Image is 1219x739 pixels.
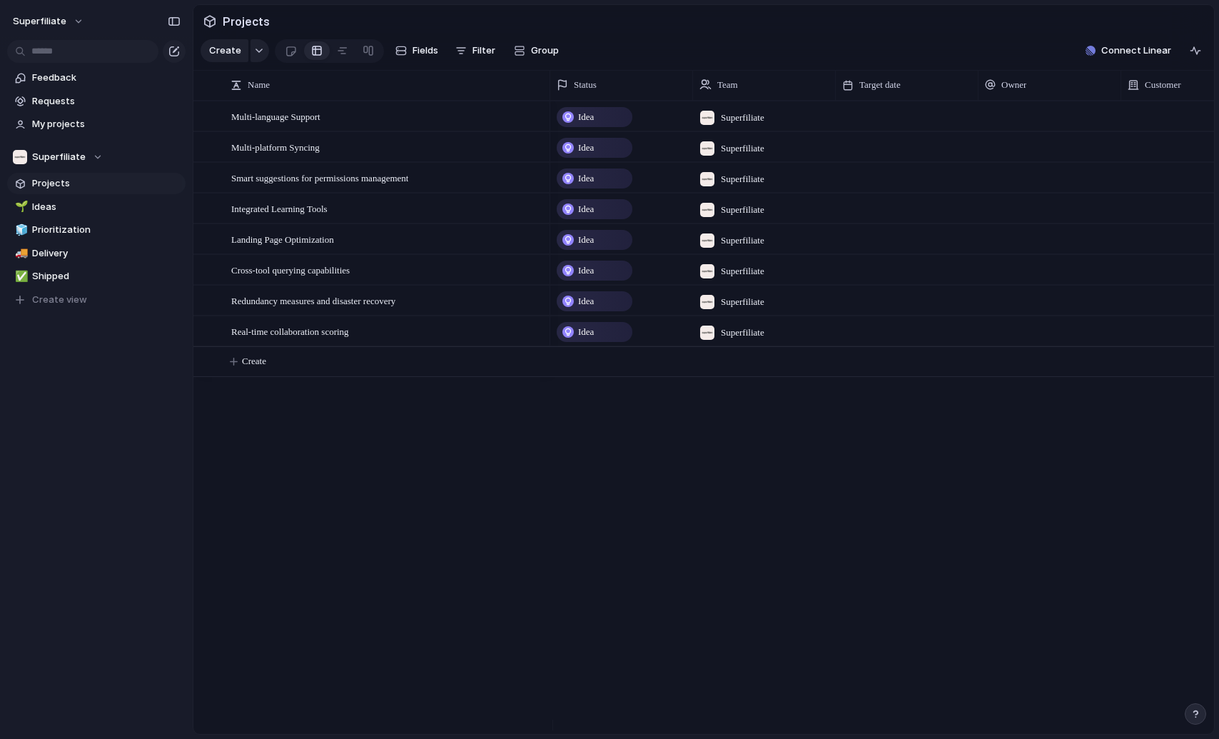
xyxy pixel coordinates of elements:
[578,325,594,339] span: Idea
[578,263,594,278] span: Idea
[32,94,181,109] span: Requests
[32,150,86,164] span: Superfiliate
[450,39,501,62] button: Filter
[721,111,764,125] span: Superfiliate
[7,173,186,194] a: Projects
[7,243,186,264] a: 🚚Delivery
[578,294,594,308] span: Idea
[231,292,395,308] span: Redundancy measures and disaster recovery
[390,39,444,62] button: Fields
[7,91,186,112] a: Requests
[13,14,66,29] span: Superfiliate
[32,176,181,191] span: Projects
[721,141,764,156] span: Superfiliate
[7,289,186,311] button: Create view
[6,10,91,33] button: Superfiliate
[32,246,181,261] span: Delivery
[15,268,25,285] div: ✅
[248,78,270,92] span: Name
[13,223,27,237] button: 🧊
[1101,44,1171,58] span: Connect Linear
[15,198,25,215] div: 🌱
[15,222,25,238] div: 🧊
[7,146,186,168] button: Superfiliate
[231,261,350,278] span: Cross-tool querying capabilities
[721,326,764,340] span: Superfiliate
[32,71,181,85] span: Feedback
[7,196,186,218] a: 🌱Ideas
[32,117,181,131] span: My projects
[859,78,901,92] span: Target date
[231,231,334,247] span: Landing Page Optimization
[7,114,186,135] a: My projects
[578,141,594,155] span: Idea
[231,169,408,186] span: Smart suggestions for permissions management
[472,44,495,58] span: Filter
[32,223,181,237] span: Prioritization
[32,200,181,214] span: Ideas
[7,67,186,89] a: Feedback
[7,219,186,241] a: 🧊Prioritization
[531,44,559,58] span: Group
[1080,40,1177,61] button: Connect Linear
[1001,78,1026,92] span: Owner
[721,295,764,309] span: Superfiliate
[574,78,597,92] span: Status
[413,44,438,58] span: Fields
[209,44,241,58] span: Create
[242,354,266,368] span: Create
[1145,78,1181,92] span: Customer
[13,246,27,261] button: 🚚
[13,269,27,283] button: ✅
[578,202,594,216] span: Idea
[721,172,764,186] span: Superfiliate
[578,233,594,247] span: Idea
[231,108,320,124] span: Multi-language Support
[13,200,27,214] button: 🌱
[721,264,764,278] span: Superfiliate
[220,9,273,34] span: Projects
[578,110,594,124] span: Idea
[578,171,594,186] span: Idea
[32,269,181,283] span: Shipped
[7,266,186,287] a: ✅Shipped
[717,78,738,92] span: Team
[721,233,764,248] span: Superfiliate
[32,293,87,307] span: Create view
[231,139,320,155] span: Multi-platform Syncing
[15,245,25,261] div: 🚚
[507,39,566,62] button: Group
[201,39,248,62] button: Create
[721,203,764,217] span: Superfiliate
[231,323,349,339] span: Real-time collaboration scoring
[231,200,328,216] span: Integrated Learning Tools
